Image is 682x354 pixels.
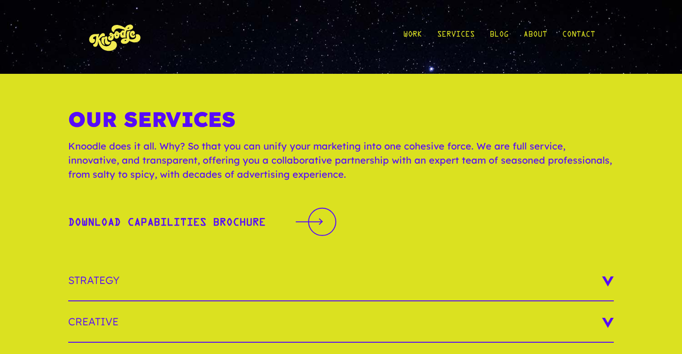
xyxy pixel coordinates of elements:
[68,107,614,139] h1: Our Services
[523,15,547,59] a: About
[490,15,508,59] a: Blog
[562,15,595,59] a: Contact
[68,301,614,343] h3: Creative
[68,139,614,191] p: Knoodle does it all. Why? So that you can unify your marketing into one cohesive force. We are fu...
[68,206,336,237] a: Download Capabilities BrochureDownload Capabilities Brochure
[403,15,422,59] a: Work
[87,15,143,59] img: KnoLogo(yellow)
[437,15,475,59] a: Services
[68,260,614,301] h3: Strategy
